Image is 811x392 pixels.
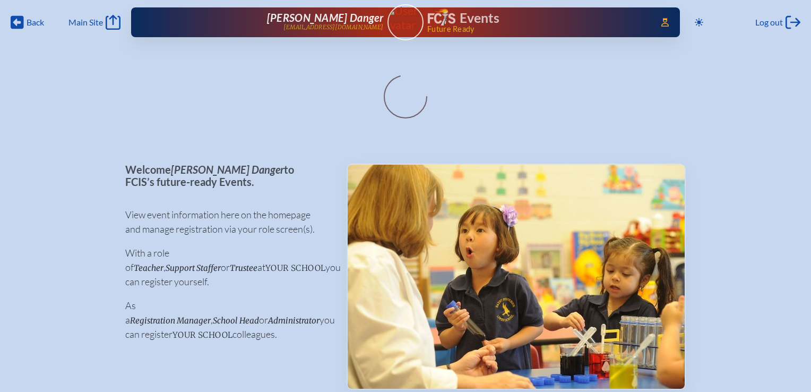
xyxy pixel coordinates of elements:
p: Welcome to FCIS’s future-ready Events. [125,164,330,188]
span: Registration Manager [130,316,211,326]
span: Support Staffer [166,263,221,273]
span: Trustee [230,263,257,273]
span: [PERSON_NAME] Danger [171,163,284,176]
span: Future Ready [427,25,646,33]
a: [PERSON_NAME] Danger[EMAIL_ADDRESS][DOMAIN_NAME] [165,12,383,33]
span: Teacher [134,263,163,273]
span: [PERSON_NAME] Danger [267,11,383,24]
p: As a , or you can register colleagues. [125,299,330,342]
span: Main Site [68,17,103,28]
span: your school [172,330,232,340]
span: Log out [755,17,783,28]
p: [EMAIL_ADDRESS][DOMAIN_NAME] [283,24,383,31]
p: With a role of , or at you can register yourself. [125,246,330,289]
span: Back [27,17,44,28]
div: FCIS Events — Future ready [428,8,646,33]
a: Main Site [68,15,120,30]
span: your school [265,263,325,273]
a: User Avatar [387,4,424,40]
span: School Head [213,316,259,326]
img: Events [348,165,685,389]
img: User Avatar [383,4,428,32]
p: View event information here on the homepage and manage registration via your role screen(s). [125,208,330,236]
span: Administrator [268,316,320,326]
